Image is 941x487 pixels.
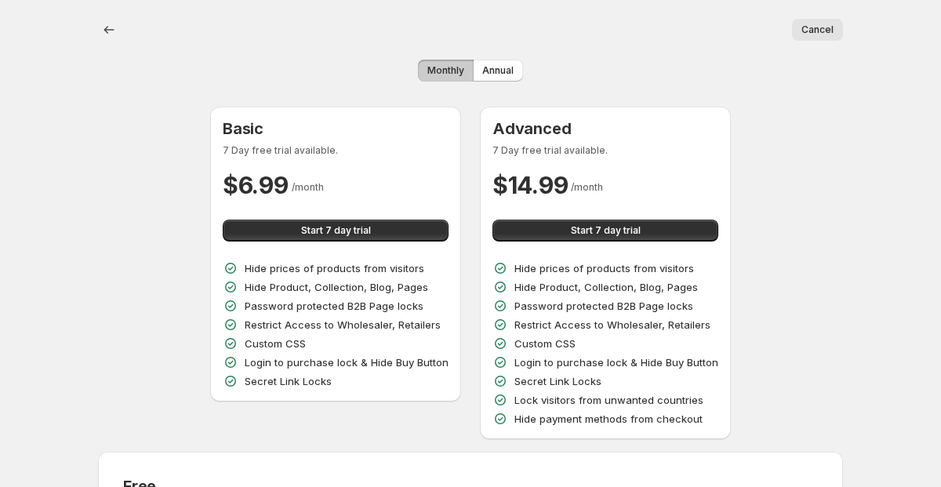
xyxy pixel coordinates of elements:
[223,169,289,201] h2: $ 6.99
[245,373,332,389] p: Secret Link Locks
[245,279,428,295] p: Hide Product, Collection, Blog, Pages
[514,298,693,314] p: Password protected B2B Page locks
[482,64,514,77] span: Annual
[514,317,710,333] p: Restrict Access to Wholesaler, Retailers
[245,354,449,370] p: Login to purchase lock & Hide Buy Button
[427,64,464,77] span: Monthly
[292,181,324,193] span: / month
[571,224,641,237] span: Start 7 day trial
[514,354,718,370] p: Login to purchase lock & Hide Buy Button
[223,119,449,138] h3: Basic
[223,144,449,157] p: 7 Day free trial available.
[223,220,449,242] button: Start 7 day trial
[492,220,718,242] button: Start 7 day trial
[792,19,843,41] button: Cancel
[245,260,424,276] p: Hide prices of products from visitors
[514,279,698,295] p: Hide Product, Collection, Blog, Pages
[514,336,576,351] p: Custom CSS
[514,373,601,389] p: Secret Link Locks
[301,224,371,237] span: Start 7 day trial
[245,317,441,333] p: Restrict Access to Wholesaler, Retailers
[514,260,694,276] p: Hide prices of products from visitors
[245,336,306,351] p: Custom CSS
[514,411,703,427] p: Hide payment methods from checkout
[492,144,718,157] p: 7 Day free trial available.
[801,24,834,36] span: Cancel
[245,298,423,314] p: Password protected B2B Page locks
[571,181,603,193] span: / month
[98,19,120,41] button: back
[418,60,474,82] button: Monthly
[473,60,523,82] button: Annual
[492,119,718,138] h3: Advanced
[492,169,568,201] h2: $ 14.99
[514,392,703,408] p: Lock visitors from unwanted countries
